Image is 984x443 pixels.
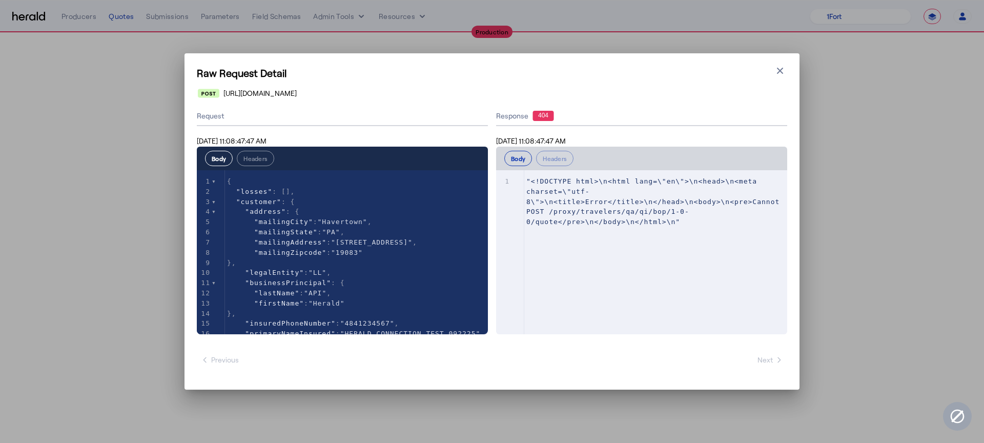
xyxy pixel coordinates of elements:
[254,299,304,307] span: "firstName"
[197,351,243,369] button: Previous
[197,248,212,258] div: 8
[227,330,480,337] span: :
[536,151,573,166] button: Headers
[504,151,532,166] button: Body
[227,319,399,327] span: : ,
[197,217,212,227] div: 5
[245,330,336,337] span: "primaryNameInsured"
[236,188,273,195] span: "losses"
[254,238,326,246] span: "mailingAddress"
[254,218,313,226] span: "mailingCity"
[245,208,285,215] span: "address"
[304,289,326,297] span: "API"
[538,112,548,119] text: 404
[227,259,236,267] span: },
[496,176,511,187] div: 1
[197,258,212,268] div: 9
[236,198,281,206] span: "customer"
[496,111,787,121] div: Response
[227,310,236,317] span: },
[197,187,212,197] div: 2
[205,151,233,166] button: Body
[340,330,481,337] span: "HERALD CONNECTION TEST 092225"
[309,299,345,307] span: "Herald"
[245,319,336,327] span: "insuredPhoneNumber"
[197,227,212,237] div: 6
[227,279,345,287] span: : {
[254,249,326,256] span: "mailingZipcode"
[227,269,331,276] span: : ,
[331,238,413,246] span: "[STREET_ADDRESS]"
[197,278,212,288] div: 11
[757,355,783,365] span: Next
[753,351,787,369] button: Next
[254,228,318,236] span: "mailingState"
[197,136,266,145] span: [DATE] 11:08:47:47 AM
[201,355,239,365] span: Previous
[309,269,326,276] span: "LL"
[223,88,297,98] span: [URL][DOMAIN_NAME]
[526,177,784,226] span: "<!DOCTYPE html>\n<html lang=\"en\">\n<head>\n<meta charset=\"utf-8\">\n<title>Error</title>\n</h...
[197,268,212,278] div: 10
[227,208,299,215] span: : {
[227,228,345,236] span: : ,
[197,309,212,319] div: 14
[318,218,367,226] span: "Havertown"
[227,238,417,246] span: : ,
[197,298,212,309] div: 13
[227,299,345,307] span: :
[227,177,232,185] span: {
[237,151,274,166] button: Headers
[197,237,212,248] div: 7
[227,249,363,256] span: :
[340,319,395,327] span: "4841234567"
[197,329,212,339] div: 16
[227,218,372,226] span: : ,
[245,279,331,287] span: "businessPrincipal"
[331,249,363,256] span: "19083"
[197,107,488,126] div: Request
[197,288,212,298] div: 12
[227,289,331,297] span: : ,
[227,188,295,195] span: : [],
[496,136,566,145] span: [DATE] 11:08:47:47 AM
[197,318,212,329] div: 15
[227,198,295,206] span: : {
[197,207,212,217] div: 4
[197,197,212,207] div: 3
[197,176,212,187] div: 1
[245,269,304,276] span: "legalEntity"
[197,66,787,80] h1: Raw Request Detail
[254,289,299,297] span: "lastName"
[322,228,340,236] span: "PA"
